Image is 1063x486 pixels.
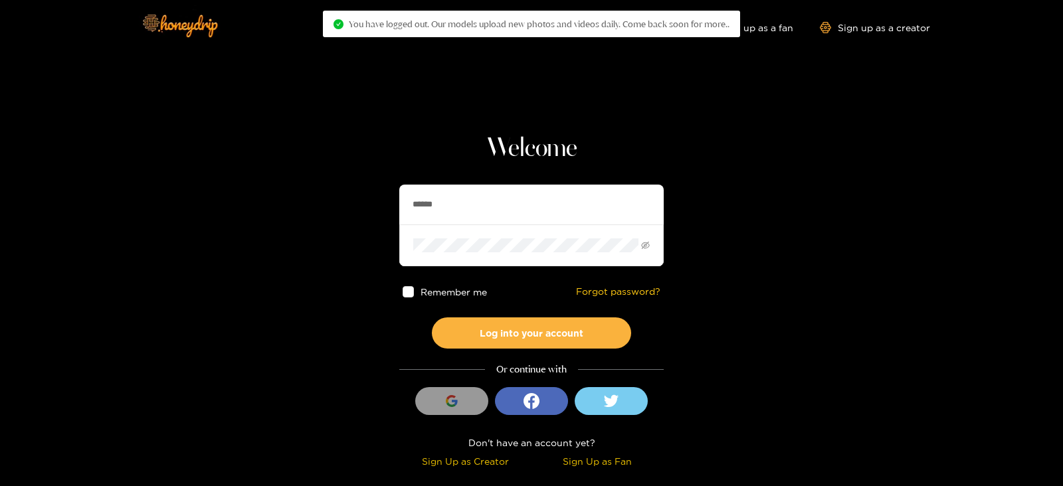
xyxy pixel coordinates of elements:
span: eye-invisible [641,241,650,250]
span: You have logged out. Our models upload new photos and videos daily. Come back soon for more.. [349,19,729,29]
div: Or continue with [399,362,664,377]
a: Sign up as a fan [702,22,793,33]
span: Remember me [421,287,487,297]
div: Sign Up as Creator [403,453,528,469]
div: Sign Up as Fan [535,453,660,469]
div: Don't have an account yet? [399,435,664,450]
a: Forgot password? [576,286,660,297]
a: Sign up as a creator [820,22,930,33]
button: Log into your account [432,317,631,349]
h1: Welcome [399,133,664,165]
span: check-circle [334,19,343,29]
